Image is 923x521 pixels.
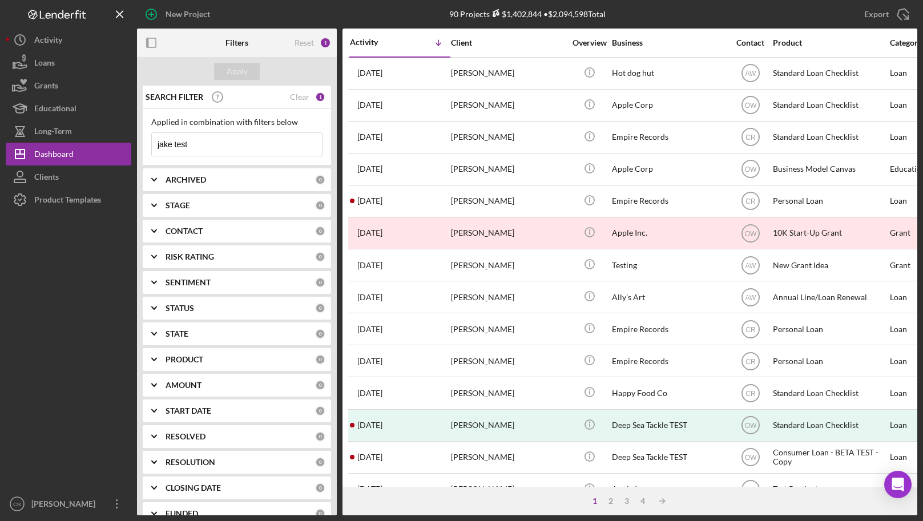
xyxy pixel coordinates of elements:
[350,38,400,47] div: Activity
[166,201,190,210] b: STAGE
[729,38,772,47] div: Contact
[773,90,887,120] div: Standard Loan Checklist
[357,357,382,366] time: 2025-05-22 18:39
[773,58,887,88] div: Standard Loan Checklist
[6,143,131,165] a: Dashboard
[612,314,726,344] div: Empire Records
[357,261,382,270] time: 2025-06-09 00:49
[34,165,59,191] div: Clients
[612,410,726,441] div: Deep Sea Tackle TEST
[745,70,756,78] text: AW
[34,143,74,168] div: Dashboard
[451,58,565,88] div: [PERSON_NAME]
[166,278,211,287] b: SENTIMENT
[315,329,325,339] div: 0
[357,421,382,430] time: 2025-02-07 21:28
[587,496,603,506] div: 1
[449,9,606,19] div: 90 Projects • $2,094,598 Total
[773,410,887,441] div: Standard Loan Checklist
[884,471,912,498] div: Open Intercom Messenger
[451,378,565,408] div: [PERSON_NAME]
[612,378,726,408] div: Happy Food Co
[6,51,131,74] button: Loans
[315,406,325,416] div: 0
[6,492,131,515] button: CR[PERSON_NAME]
[146,92,203,102] b: SEARCH FILTER
[744,422,756,430] text: OW
[744,102,756,110] text: OW
[745,134,756,142] text: CR
[315,508,325,519] div: 0
[603,496,619,506] div: 2
[451,122,565,152] div: [PERSON_NAME]
[166,432,205,441] b: RESOLVED
[166,355,203,364] b: PRODUCT
[166,252,214,261] b: RISK RATING
[295,38,314,47] div: Reset
[166,227,203,236] b: CONTACT
[315,483,325,493] div: 0
[357,453,382,462] time: 2025-02-06 23:07
[290,92,309,102] div: Clear
[357,164,382,173] time: 2025-07-31 15:48
[745,197,756,205] text: CR
[6,120,131,143] button: Long-Term
[315,457,325,467] div: 0
[612,154,726,184] div: Apple Corp
[315,252,325,262] div: 0
[227,63,248,80] div: Apply
[773,282,887,312] div: Annual Line/Loan Renewal
[745,325,756,333] text: CR
[744,229,756,237] text: OW
[6,29,131,51] button: Activity
[34,120,72,146] div: Long-Term
[619,496,635,506] div: 3
[744,165,756,173] text: OW
[320,37,331,49] div: 1
[315,92,325,102] div: 1
[357,68,382,78] time: 2025-09-05 22:12
[773,218,887,248] div: 10K Start-Up Grant
[357,228,382,237] time: 2025-06-23 15:10
[568,38,611,47] div: Overview
[612,250,726,280] div: Testing
[451,90,565,120] div: [PERSON_NAME]
[612,58,726,88] div: Hot dog hut
[34,51,55,77] div: Loans
[6,165,131,188] a: Clients
[34,188,101,214] div: Product Templates
[151,118,323,127] div: Applied in combination with filters below
[166,483,221,492] b: CLOSING DATE
[612,474,726,504] div: Apple Inc.
[214,63,260,80] button: Apply
[745,293,756,301] text: AW
[612,90,726,120] div: Apple Corp
[166,3,210,26] div: New Project
[451,250,565,280] div: [PERSON_NAME]
[773,442,887,472] div: Consumer Loan - BETA TEST - Copy
[451,410,565,441] div: [PERSON_NAME]
[612,282,726,312] div: Ally's Art
[773,378,887,408] div: Standard Loan Checklist
[315,200,325,211] div: 0
[315,431,325,442] div: 0
[773,122,887,152] div: Standard Loan Checklist
[6,188,131,211] button: Product Templates
[315,303,325,313] div: 0
[34,29,62,54] div: Activity
[747,486,754,494] text: JZ
[451,442,565,472] div: [PERSON_NAME]
[6,97,131,120] a: Educational
[451,218,565,248] div: [PERSON_NAME]
[357,132,382,142] time: 2025-08-20 18:30
[315,380,325,390] div: 0
[34,97,76,123] div: Educational
[853,3,917,26] button: Export
[635,496,651,506] div: 4
[745,390,756,398] text: CR
[6,74,131,97] button: Grants
[612,122,726,152] div: Empire Records
[357,325,382,334] time: 2025-05-22 18:42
